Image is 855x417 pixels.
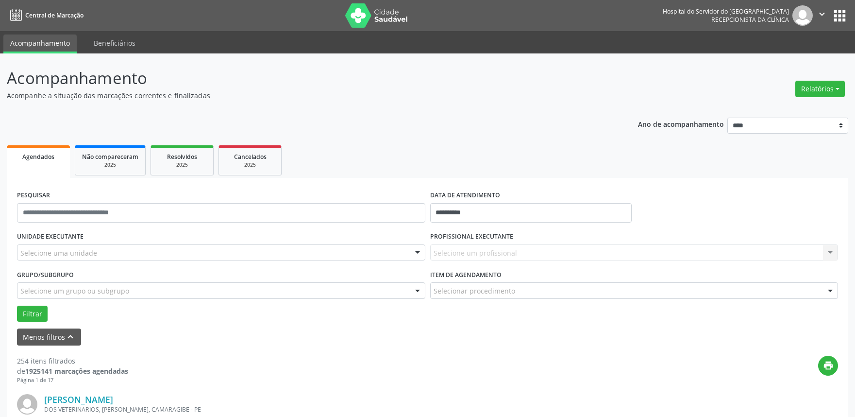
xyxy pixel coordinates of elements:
[167,153,197,161] span: Resolvidos
[17,188,50,203] label: PESQUISAR
[234,153,267,161] span: Cancelados
[44,394,113,405] a: [PERSON_NAME]
[20,286,129,296] span: Selecione um grupo ou subgrupo
[430,188,500,203] label: DATA DE ATENDIMENTO
[17,356,128,366] div: 254 itens filtrados
[17,366,128,376] div: de
[65,331,76,342] i: keyboard_arrow_up
[7,90,596,101] p: Acompanhe a situação das marcações correntes e finalizadas
[22,153,54,161] span: Agendados
[87,35,142,52] a: Beneficiários
[158,161,206,169] div: 2025
[17,267,74,282] label: Grupo/Subgrupo
[818,356,838,376] button: print
[823,360,834,371] i: print
[795,81,845,97] button: Relatórios
[25,366,128,376] strong: 1925141 marcações agendadas
[17,329,81,346] button: Menos filtroskeyboard_arrow_up
[7,66,596,90] p: Acompanhamento
[638,118,724,130] p: Ano de acompanhamento
[44,405,692,414] div: DOS VETERINARIOS, [PERSON_NAME], CAMARAGIBE - PE
[7,7,84,23] a: Central de Marcação
[17,306,48,322] button: Filtrar
[3,35,77,53] a: Acompanhamento
[831,7,848,24] button: apps
[792,5,813,26] img: img
[813,5,831,26] button: 
[434,286,515,296] span: Selecionar procedimento
[430,267,502,282] label: Item de agendamento
[82,153,138,161] span: Não compareceram
[17,394,37,415] img: img
[226,161,274,169] div: 2025
[711,16,789,24] span: Recepcionista da clínica
[817,9,827,19] i: 
[663,7,789,16] div: Hospital do Servidor do [GEOGRAPHIC_DATA]
[17,376,128,384] div: Página 1 de 17
[20,248,97,258] span: Selecione uma unidade
[430,229,513,244] label: PROFISSIONAL EXECUTANTE
[82,161,138,169] div: 2025
[17,229,84,244] label: UNIDADE EXECUTANTE
[25,11,84,19] span: Central de Marcação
